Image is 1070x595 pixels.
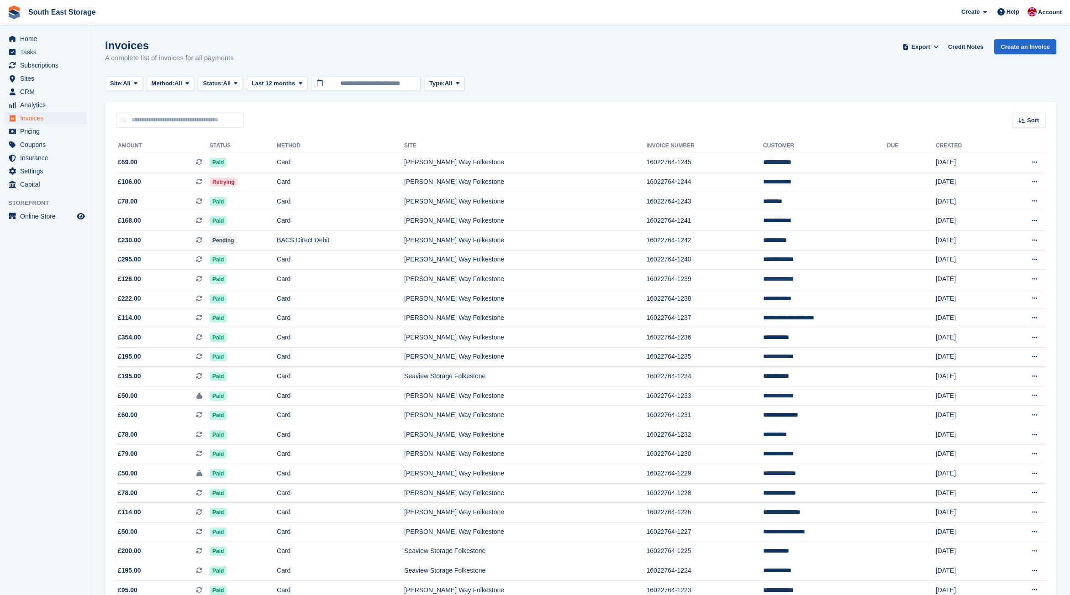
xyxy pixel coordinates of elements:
[647,561,763,581] td: 16022764-1224
[277,328,404,348] td: Card
[404,172,646,192] td: [PERSON_NAME] Way Folkestone
[277,270,404,289] td: Card
[210,391,227,401] span: Paid
[118,371,141,381] span: £195.00
[210,547,227,556] span: Paid
[20,112,75,125] span: Invoices
[277,192,404,211] td: Card
[210,566,227,575] span: Paid
[936,464,999,484] td: [DATE]
[647,503,763,522] td: 16022764-1226
[118,488,137,498] span: £78.00
[944,39,987,54] a: Credit Notes
[20,46,75,58] span: Tasks
[5,210,86,223] a: menu
[110,79,123,88] span: Site:
[936,231,999,251] td: [DATE]
[118,235,141,245] span: £230.00
[647,211,763,231] td: 16022764-1241
[277,444,404,464] td: Card
[198,76,242,91] button: Status: All
[936,270,999,289] td: [DATE]
[118,333,141,342] span: £354.00
[5,46,86,58] a: menu
[20,138,75,151] span: Coupons
[936,347,999,367] td: [DATE]
[118,313,141,323] span: £114.00
[20,85,75,98] span: CRM
[5,85,86,98] a: menu
[936,308,999,328] td: [DATE]
[118,352,141,361] span: £195.00
[404,270,646,289] td: [PERSON_NAME] Way Folkestone
[277,347,404,367] td: Card
[647,192,763,211] td: 16022764-1243
[404,503,646,522] td: [PERSON_NAME] Way Folkestone
[118,430,137,439] span: £78.00
[404,250,646,270] td: [PERSON_NAME] Way Folkestone
[5,178,86,191] a: menu
[5,138,86,151] a: menu
[936,250,999,270] td: [DATE]
[20,151,75,164] span: Insurance
[404,561,646,581] td: Seaview Storage Folkestone
[277,386,404,406] td: Card
[8,198,91,208] span: Storefront
[404,192,646,211] td: [PERSON_NAME] Way Folkestone
[210,527,227,537] span: Paid
[5,32,86,45] a: menu
[210,489,227,498] span: Paid
[277,406,404,425] td: Card
[887,139,936,153] th: Due
[7,5,21,19] img: stora-icon-8386f47178a22dfd0bd8f6a31ec36ba5ce8667c1dd55bd0f319d3a0aa187defe.svg
[936,425,999,445] td: [DATE]
[118,410,137,420] span: £60.00
[404,386,646,406] td: [PERSON_NAME] Way Folkestone
[936,406,999,425] td: [DATE]
[223,79,231,88] span: All
[647,542,763,561] td: 16022764-1225
[210,197,227,206] span: Paid
[647,444,763,464] td: 16022764-1230
[277,153,404,172] td: Card
[147,76,195,91] button: Method: All
[20,125,75,138] span: Pricing
[5,59,86,72] a: menu
[647,153,763,172] td: 16022764-1245
[936,483,999,503] td: [DATE]
[936,561,999,581] td: [DATE]
[277,425,404,445] td: Card
[961,7,980,16] span: Create
[118,391,137,401] span: £50.00
[174,79,182,88] span: All
[20,165,75,177] span: Settings
[210,313,227,323] span: Paid
[118,197,137,206] span: £78.00
[404,367,646,386] td: Seaview Storage Folkestone
[118,294,141,303] span: £222.00
[404,347,646,367] td: [PERSON_NAME] Way Folkestone
[118,507,141,517] span: £114.00
[647,308,763,328] td: 16022764-1237
[25,5,100,20] a: South East Storage
[252,79,295,88] span: Last 12 months
[936,139,999,153] th: Created
[118,566,141,575] span: £195.00
[210,586,227,595] span: Paid
[210,158,227,167] span: Paid
[5,72,86,85] a: menu
[210,469,227,478] span: Paid
[404,308,646,328] td: [PERSON_NAME] Way Folkestone
[404,425,646,445] td: [PERSON_NAME] Way Folkestone
[5,99,86,111] a: menu
[118,469,137,478] span: £50.00
[647,464,763,484] td: 16022764-1229
[647,270,763,289] td: 16022764-1239
[647,231,763,251] td: 16022764-1242
[404,153,646,172] td: [PERSON_NAME] Way Folkestone
[404,483,646,503] td: [PERSON_NAME] Way Folkestone
[210,216,227,225] span: Paid
[20,178,75,191] span: Capital
[647,347,763,367] td: 16022764-1235
[203,79,223,88] span: Status:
